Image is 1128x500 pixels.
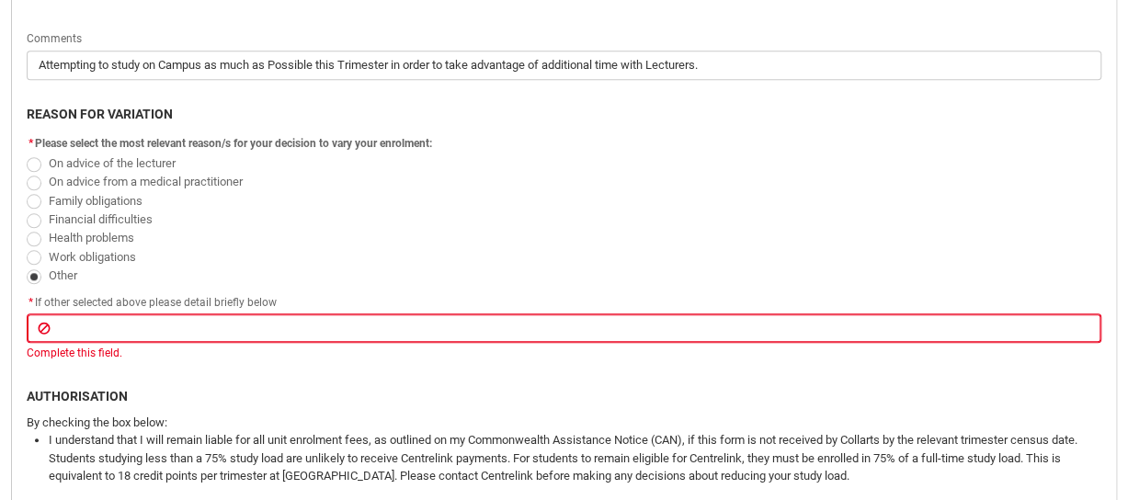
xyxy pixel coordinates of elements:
[27,107,173,121] b: REASON FOR VARIATION
[49,175,243,188] span: On advice from a medical practitioner
[27,389,128,403] b: AUTHORISATION
[49,156,176,170] span: On advice of the lecturer
[28,296,33,309] abbr: required
[49,431,1101,485] li: I understand that I will remain liable for all unit enrolment fees, as outlined on my Commonwealt...
[49,212,153,226] span: Financial difficulties
[49,231,134,244] span: Health problems
[27,296,277,309] span: If other selected above please detail briefly below
[35,137,432,150] span: Please select the most relevant reason/s for your decision to vary your enrolment:
[28,137,33,150] abbr: required
[49,250,136,264] span: Work obligations
[27,32,82,45] span: Comments
[49,268,77,282] span: Other
[27,414,1101,432] p: By checking the box below:
[49,194,142,208] span: Family obligations
[27,345,1101,361] div: Complete this field.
